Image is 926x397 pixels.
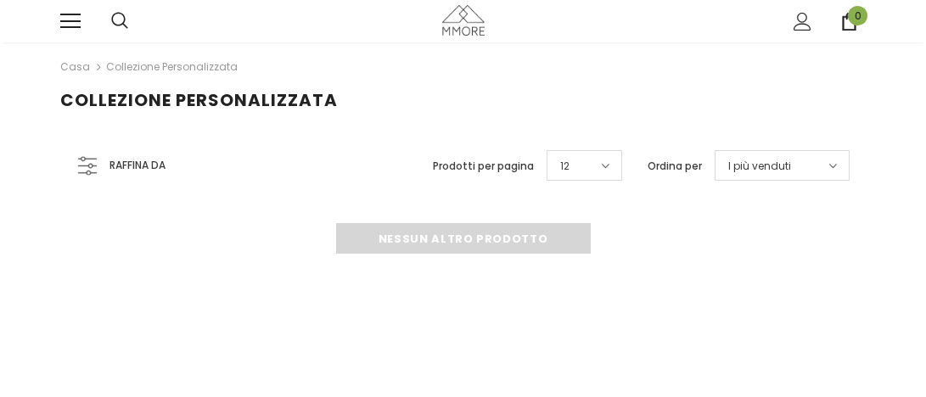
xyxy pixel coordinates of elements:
a: 0 [840,13,858,31]
label: Ordina per [648,158,702,175]
span: 0 [848,6,867,25]
span: Raffina da [109,156,166,175]
a: Casa [60,57,90,77]
img: Casi MMORE [442,5,485,35]
label: Prodotti per pagina [433,158,534,175]
span: 12 [560,158,570,175]
a: Collezione personalizzata [106,59,238,74]
span: I più venduti [728,158,791,175]
span: Collezione personalizzata [60,88,338,112]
